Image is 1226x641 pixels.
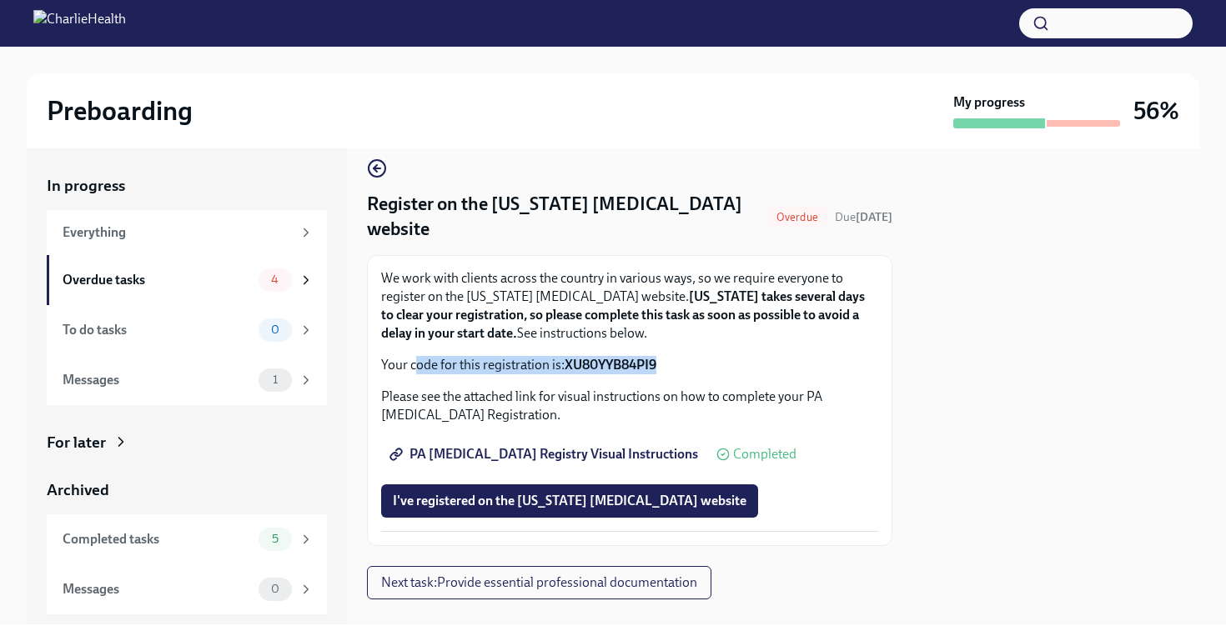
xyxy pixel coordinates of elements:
span: Next task : Provide essential professional documentation [381,574,697,591]
span: 0 [261,323,289,336]
button: Next task:Provide essential professional documentation [367,566,711,599]
div: Overdue tasks [63,271,252,289]
a: To do tasks0 [47,305,327,355]
p: We work with clients across the country in various ways, so we require everyone to register on th... [381,269,878,343]
a: Archived [47,479,327,501]
div: For later [47,432,106,453]
a: PA [MEDICAL_DATA] Registry Visual Instructions [381,438,710,471]
a: Messages1 [47,355,327,405]
h3: 56% [1133,96,1179,126]
div: Messages [63,371,252,389]
a: Everything [47,210,327,255]
div: To do tasks [63,321,252,339]
span: 0 [261,583,289,595]
a: Completed tasks5 [47,514,327,564]
span: Due [835,210,892,224]
a: Messages0 [47,564,327,614]
div: Everything [63,223,292,242]
span: I've registered on the [US_STATE] [MEDICAL_DATA] website [393,493,746,509]
img: CharlieHealth [33,10,126,37]
strong: My progress [953,93,1025,112]
h4: Register on the [US_STATE] [MEDICAL_DATA] website [367,192,760,242]
div: Completed tasks [63,530,252,548]
strong: [DATE] [856,210,892,224]
a: In progress [47,175,327,197]
span: 4 [261,273,289,286]
span: Completed [733,448,796,461]
span: 1 [263,373,288,386]
span: August 21st, 2025 10:00 [835,209,892,225]
p: Please see the attached link for visual instructions on how to complete your PA [MEDICAL_DATA] Re... [381,388,878,424]
a: Overdue tasks4 [47,255,327,305]
strong: [US_STATE] takes several days to clear your registration, so please complete this task as soon as... [381,288,865,341]
h2: Preboarding [47,94,193,128]
span: Overdue [766,211,828,223]
p: Your code for this registration is: [381,356,878,374]
strong: XU80YYB84PI9 [565,357,656,373]
a: For later [47,432,327,453]
div: Messages [63,580,252,598]
button: I've registered on the [US_STATE] [MEDICAL_DATA] website [381,484,758,518]
span: 5 [262,533,289,545]
span: PA [MEDICAL_DATA] Registry Visual Instructions [393,446,698,463]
